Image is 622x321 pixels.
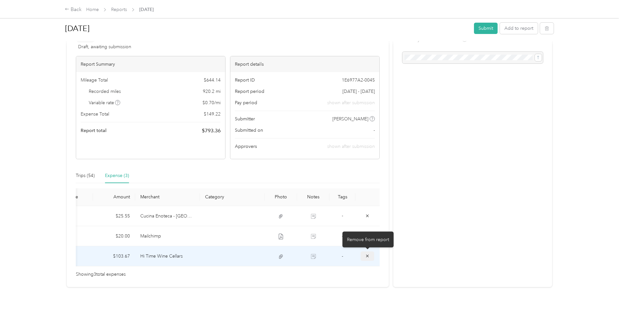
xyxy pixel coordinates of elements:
a: Home [86,7,99,12]
span: Variable rate [89,99,121,106]
div: Expense (3) [105,172,129,179]
span: 1E6977A2-0045 [342,77,375,83]
span: $ 793.36 [202,127,221,135]
span: Submitted on [235,127,263,134]
span: - [374,127,375,134]
span: Report period [235,88,264,95]
td: - [329,206,355,226]
th: Photo [265,188,297,206]
a: Reports [111,7,127,12]
td: Hi Time Wine Cellars [135,246,200,266]
span: Report ID [235,77,255,83]
th: Amount [93,188,135,206]
button: Submit [474,23,498,34]
td: - [329,246,355,266]
span: Mileage Total [81,77,108,83]
span: [PERSON_NAME] [332,116,368,122]
div: Report details [230,56,379,72]
td: $25.55 [93,206,135,226]
span: Expense Total [81,111,109,117]
span: Draft, awaiting submission [78,43,131,50]
div: Remove from report [342,232,394,248]
div: Tags [335,194,350,200]
span: - [342,233,343,239]
span: 920.2 mi [203,88,221,95]
span: $ 644.14 [204,77,221,83]
td: - [329,226,355,246]
span: $ 0.70 / mi [202,99,221,106]
span: [DATE] - [DATE] [342,88,375,95]
div: Report Summary [76,56,225,72]
div: Back [65,6,82,14]
span: $ 149.22 [204,111,221,117]
th: Category [200,188,265,206]
span: - [342,253,343,259]
span: shown after submission [327,99,375,106]
span: Showing 3 total expenses [76,271,126,278]
th: Merchant [135,188,200,206]
button: Add to report [500,23,538,34]
td: Mailchimp [135,226,200,246]
h1: Aug 2025 [65,21,469,36]
th: Notes [297,188,329,206]
th: Tags [329,188,355,206]
span: Submitter [235,116,255,122]
td: Cucina Enoteca - Newport Beach [135,206,200,226]
span: [DATE] [139,6,154,13]
span: Recorded miles [89,88,121,95]
span: shown after submission [327,144,375,149]
div: Trips (54) [76,172,95,179]
td: $20.00 [93,226,135,246]
span: - [342,213,343,218]
td: $103.67 [93,246,135,266]
span: Report total [81,127,107,134]
span: Approvers [235,143,257,150]
iframe: Everlance-gr Chat Button Frame [586,285,622,321]
span: Pay period [235,99,257,106]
